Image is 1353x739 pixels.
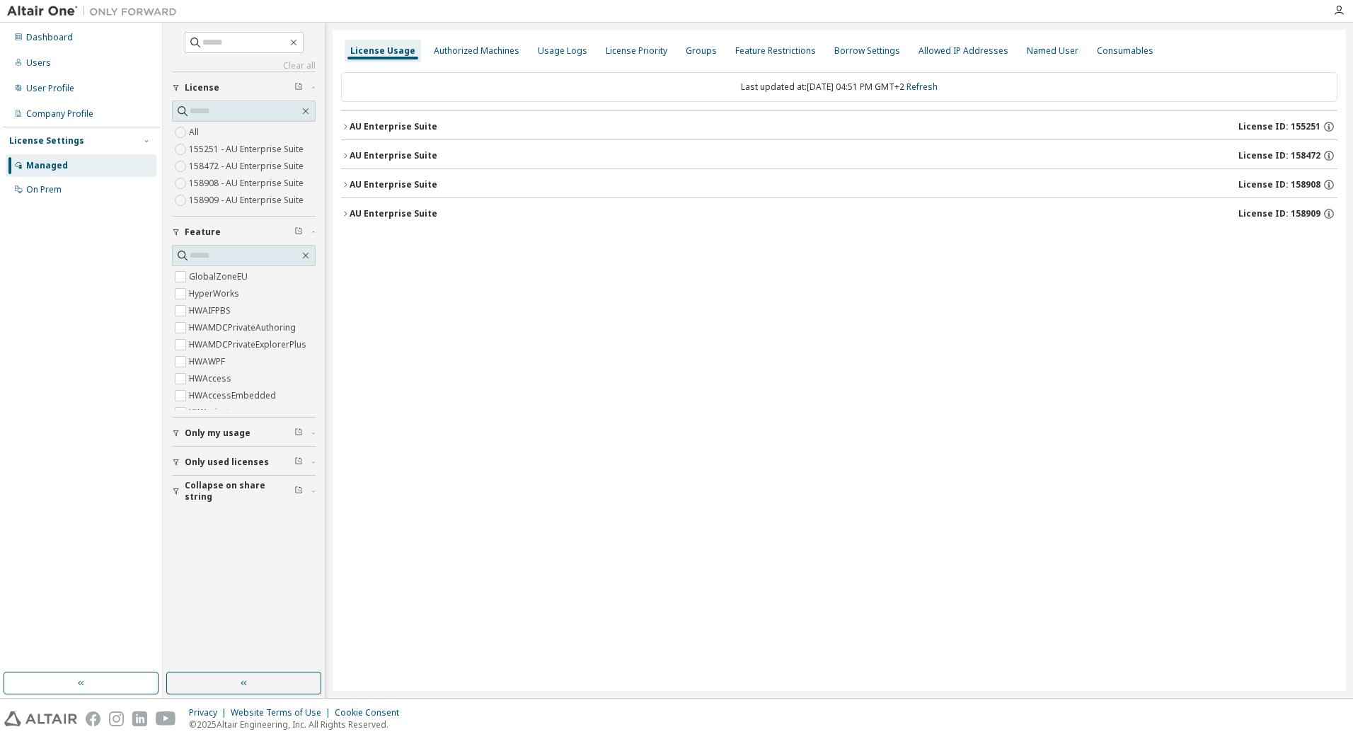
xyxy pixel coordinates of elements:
div: AU Enterprise Suite [350,208,437,219]
button: Only used licenses [172,447,316,478]
div: Usage Logs [538,45,587,57]
span: Clear filter [294,227,303,238]
img: facebook.svg [86,711,100,726]
label: 158909 - AU Enterprise Suite [189,192,306,209]
div: User Profile [26,83,74,94]
label: GlobalZoneEU [189,268,251,285]
div: Named User [1027,45,1078,57]
button: Collapse on share string [172,476,316,507]
span: Clear filter [294,82,303,93]
label: 155251 - AU Enterprise Suite [189,141,306,158]
div: Consumables [1097,45,1153,57]
span: Clear filter [294,486,303,497]
img: Altair One [7,4,184,18]
div: License Priority [606,45,667,57]
label: HWAWPF [189,353,228,370]
button: Only my usage [172,418,316,449]
label: 158908 - AU Enterprise Suite [189,175,306,192]
div: Last updated at: [DATE] 04:51 PM GMT+2 [341,72,1337,102]
div: Users [26,57,51,69]
div: Dashboard [26,32,73,43]
img: youtube.svg [156,711,176,726]
div: On Prem [26,184,62,195]
span: License ID: 158908 [1238,179,1320,190]
label: HyperWorks [189,285,242,302]
label: HWAMDCPrivateAuthoring [189,319,299,336]
label: HWAMDCPrivateExplorerPlus [189,336,309,353]
button: Feature [172,217,316,248]
button: AU Enterprise SuiteLicense ID: 158908 [341,169,1337,200]
span: Only my usage [185,428,251,439]
span: Clear filter [294,457,303,468]
div: License Settings [9,135,84,147]
button: AU Enterprise SuiteLicense ID: 158472 [341,140,1337,171]
div: Allowed IP Addresses [919,45,1008,57]
div: Cookie Consent [335,707,408,718]
span: License [185,82,219,93]
div: Website Terms of Use [231,707,335,718]
img: instagram.svg [109,711,124,726]
div: Groups [686,45,717,57]
label: HWAIFPBS [189,302,234,319]
div: Managed [26,160,68,171]
button: AU Enterprise SuiteLicense ID: 158909 [341,198,1337,229]
div: License Usage [350,45,415,57]
label: HWAccess [189,370,234,387]
span: Clear filter [294,428,303,439]
span: Collapse on share string [185,480,294,503]
div: AU Enterprise Suite [350,150,437,161]
span: Only used licenses [185,457,269,468]
img: altair_logo.svg [4,711,77,726]
div: Authorized Machines [434,45,519,57]
div: Borrow Settings [834,45,900,57]
button: License [172,72,316,103]
a: Refresh [906,81,938,93]
span: License ID: 155251 [1238,121,1320,132]
label: 158472 - AU Enterprise Suite [189,158,306,175]
div: AU Enterprise Suite [350,121,437,132]
div: Privacy [189,707,231,718]
a: Clear all [172,60,316,71]
span: License ID: 158909 [1238,208,1320,219]
label: All [189,124,202,141]
span: License ID: 158472 [1238,150,1320,161]
div: AU Enterprise Suite [350,179,437,190]
button: AU Enterprise SuiteLicense ID: 155251 [341,111,1337,142]
label: HWAccessEmbedded [189,387,279,404]
span: Feature [185,227,221,238]
p: © 2025 Altair Engineering, Inc. All Rights Reserved. [189,718,408,731]
img: linkedin.svg [132,711,147,726]
div: Company Profile [26,108,93,120]
label: HWActivate [189,404,237,421]
div: Feature Restrictions [735,45,816,57]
